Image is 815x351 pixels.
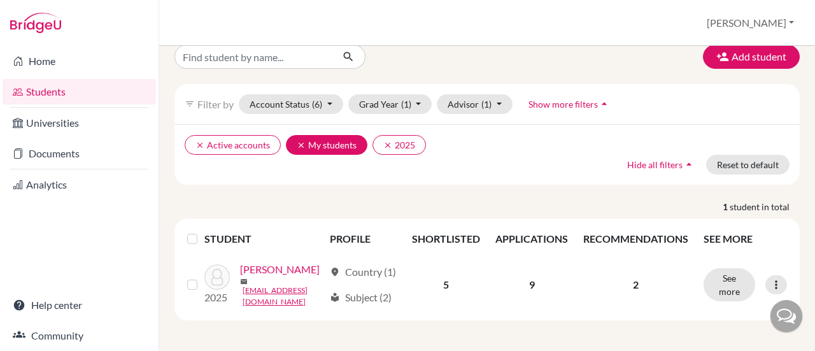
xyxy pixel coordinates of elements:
span: (6) [312,99,322,110]
p: 2025 [204,290,230,305]
button: Grad Year(1) [348,94,432,114]
button: Reset to default [706,155,790,175]
th: SHORTLISTED [404,224,488,254]
strong: 1 [723,200,730,213]
button: clearMy students [286,135,367,155]
div: Subject (2) [330,290,392,305]
span: mail [240,278,248,285]
a: Home [3,48,156,74]
span: Filter by [197,98,234,110]
button: See more [704,268,755,301]
i: clear [383,141,392,150]
td: 5 [404,254,488,315]
button: Add student [703,45,800,69]
a: Analytics [3,172,156,197]
button: Show more filtersarrow_drop_up [518,94,621,114]
span: location_on [330,267,340,277]
span: local_library [330,292,340,303]
button: clear2025 [372,135,426,155]
i: clear [195,141,204,150]
p: 2 [583,277,688,292]
span: Show more filters [528,99,598,110]
a: Documents [3,141,156,166]
button: Account Status(6) [239,94,343,114]
input: Find student by name... [174,45,332,69]
th: APPLICATIONS [488,224,576,254]
button: clearActive accounts [185,135,281,155]
i: arrow_drop_up [683,158,695,171]
div: Country (1) [330,264,396,280]
i: clear [297,141,306,150]
a: [PERSON_NAME] [240,262,320,277]
img: Bridge-U [10,13,61,33]
button: Advisor(1) [437,94,513,114]
td: 9 [488,254,576,315]
button: [PERSON_NAME] [701,11,800,35]
span: Help [29,9,55,20]
a: Community [3,323,156,348]
th: PROFILE [322,224,404,254]
span: student in total [730,200,800,213]
a: Universities [3,110,156,136]
a: [EMAIL_ADDRESS][DOMAIN_NAME] [243,285,324,308]
a: Help center [3,292,156,318]
button: Hide all filtersarrow_drop_up [616,155,706,175]
i: filter_list [185,99,195,109]
span: (1) [401,99,411,110]
a: Students [3,79,156,104]
span: (1) [481,99,492,110]
span: Hide all filters [627,159,683,170]
th: RECOMMENDATIONS [576,224,696,254]
i: arrow_drop_up [598,97,611,110]
img: Dawson, Bernardo [204,264,230,290]
th: STUDENT [204,224,322,254]
th: SEE MORE [696,224,795,254]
